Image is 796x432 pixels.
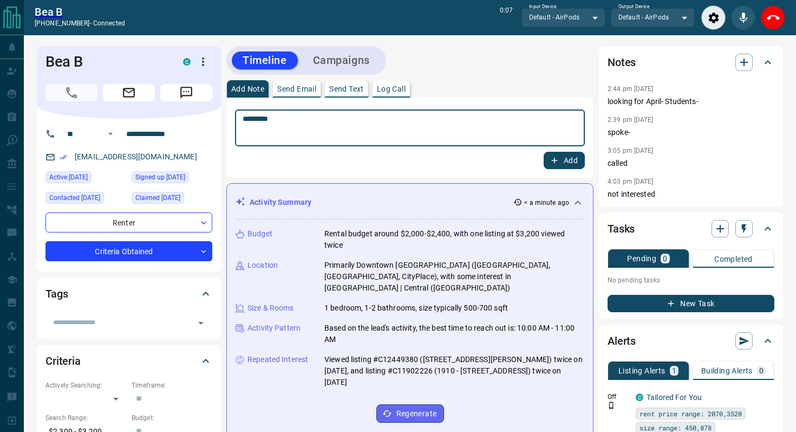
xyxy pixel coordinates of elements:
[608,332,636,350] h2: Alerts
[608,189,774,200] p: not interested
[45,171,126,186] div: Fri Oct 10 2025
[45,352,81,370] h2: Criteria
[45,241,212,261] div: Criteria Obtained
[761,5,785,30] div: End Call
[608,392,629,402] p: Off
[608,328,774,354] div: Alerts
[608,402,615,409] svg: Push Notification Only
[277,85,316,93] p: Send Email
[611,8,695,27] div: Default - AirPods
[608,178,654,185] p: 4:03 pm [DATE]
[608,216,774,242] div: Tasks
[247,260,278,271] p: Location
[618,367,665,375] p: Listing Alerts
[135,192,180,203] span: Claimed [DATE]
[183,58,191,66] div: condos.ca
[247,228,272,240] p: Budget
[104,127,117,140] button: Open
[49,192,100,203] span: Contacted [DATE]
[45,348,212,374] div: Criteria
[627,255,656,262] p: Pending
[608,116,654,124] p: 2:39 pm [DATE]
[232,51,298,69] button: Timeline
[324,260,584,294] p: Primarily Downtown [GEOGRAPHIC_DATA] ([GEOGRAPHIC_DATA], [GEOGRAPHIC_DATA], CityPlace), with some...
[544,152,585,169] button: Add
[608,158,774,169] p: called
[75,152,197,161] a: [EMAIL_ADDRESS][DOMAIN_NAME]
[45,281,212,307] div: Tags
[160,84,212,101] span: Message
[608,96,774,107] p: looking for April- Students-
[35,18,125,28] p: [PHONE_NUMBER] -
[236,192,584,212] div: Activity Summary< a minute ago
[529,3,557,10] label: Input Device
[640,408,742,419] span: rent price range: 2070,3520
[45,212,212,233] div: Renter
[608,85,654,93] p: 2:44 pm [DATE]
[647,393,702,402] a: Tailored For You
[324,228,584,251] p: Rental budget around $2,000-$2,400, with one listing at $3,200 viewed twice
[701,367,753,375] p: Building Alerts
[302,51,381,69] button: Campaigns
[132,413,212,423] p: Budget:
[759,367,764,375] p: 0
[521,8,605,27] div: Default - AirPods
[324,354,584,388] p: Viewed listing #C12449380 ([STREET_ADDRESS][PERSON_NAME]) twice on [DATE], and listing #C11902226...
[608,147,654,154] p: 3:05 pm [DATE]
[45,192,126,207] div: Fri Oct 10 2025
[45,413,126,423] p: Search Range:
[329,85,364,93] p: Send Text
[608,220,635,237] h2: Tasks
[731,5,755,30] div: Mute
[376,404,444,423] button: Regenerate
[247,302,294,314] p: Size & Rooms
[60,153,67,161] svg: Email Verified
[45,381,126,390] p: Actively Searching:
[135,172,185,183] span: Signed up [DATE]
[608,272,774,288] p: No pending tasks
[324,302,508,314] p: 1 bedroom, 1-2 bathrooms, size typically 500-700 sqft
[324,323,584,345] p: Based on the lead's activity, the best time to reach out is: 10:00 AM - 11:00 AM
[618,3,649,10] label: Output Device
[45,84,97,101] span: Call
[714,255,753,263] p: Completed
[377,85,406,93] p: Log Call
[93,20,125,27] span: connected
[250,197,311,208] p: Activity Summary
[103,84,155,101] span: Email
[247,354,308,365] p: Repeated Interest
[132,381,212,390] p: Timeframe:
[132,192,212,207] div: Mon Sep 25 2023
[49,172,88,183] span: Active [DATE]
[45,53,167,70] h1: Bea B
[231,85,264,93] p: Add Note
[132,171,212,186] div: Mon Sep 25 2023
[524,198,569,208] p: < a minute ago
[663,255,667,262] p: 0
[500,5,513,30] p: 0:07
[608,127,774,138] p: spoke-
[636,394,643,401] div: condos.ca
[247,323,301,334] p: Activity Pattern
[672,367,676,375] p: 1
[701,5,726,30] div: Audio Settings
[608,49,774,75] div: Notes
[608,54,636,71] h2: Notes
[35,5,125,18] a: Bea B
[193,315,208,331] button: Open
[45,285,68,302] h2: Tags
[608,295,774,312] button: New Task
